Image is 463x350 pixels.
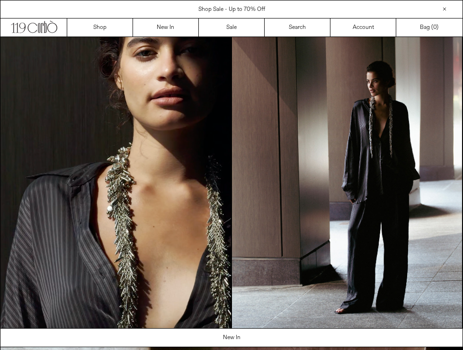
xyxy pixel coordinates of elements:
a: Search [265,18,330,37]
a: Sale [199,18,265,37]
a: Your browser does not support the video tag. [0,323,231,331]
a: New In [133,18,199,37]
a: Bag () [396,18,462,37]
a: Shop Sale - Up to 70% Off [198,6,265,13]
span: ) [433,23,438,32]
a: New In [0,329,463,347]
a: Account [330,18,396,37]
video: Your browser does not support the video tag. [0,37,231,328]
span: 0 [433,24,436,31]
a: Shop [67,18,133,37]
